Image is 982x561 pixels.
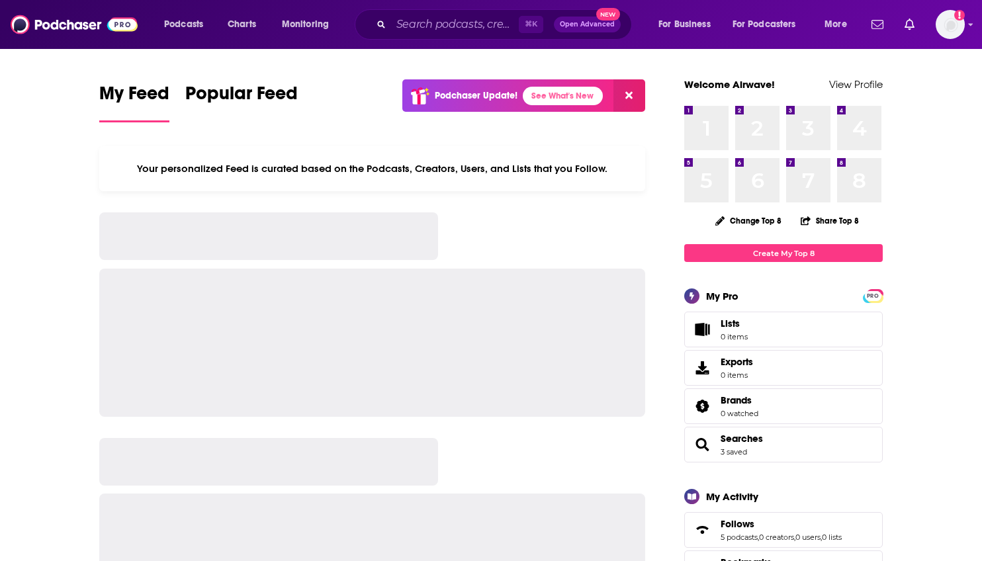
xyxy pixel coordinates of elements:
button: open menu [815,14,864,35]
span: , [794,533,795,542]
input: Search podcasts, credits, & more... [391,14,519,35]
p: Podchaser Update! [435,90,517,101]
a: Charts [219,14,264,35]
button: Show profile menu [936,10,965,39]
a: 5 podcasts [721,533,758,542]
a: Create My Top 8 [684,244,883,262]
a: Exports [684,350,883,386]
div: My Pro [706,290,738,302]
span: Exports [721,356,753,368]
a: Brands [721,394,758,406]
a: Popular Feed [185,82,298,122]
div: Your personalized Feed is curated based on the Podcasts, Creators, Users, and Lists that you Follow. [99,146,645,191]
span: Logged in as AirwaveMedia [936,10,965,39]
span: Exports [689,359,715,377]
a: Show notifications dropdown [899,13,920,36]
button: open menu [649,14,727,35]
a: View Profile [829,78,883,91]
span: Lists [689,320,715,339]
a: 0 creators [759,533,794,542]
img: User Profile [936,10,965,39]
span: For Podcasters [733,15,796,34]
a: 0 watched [721,409,758,418]
a: 3 saved [721,447,747,456]
button: open menu [273,14,346,35]
a: See What's New [523,87,603,105]
a: My Feed [99,82,169,122]
span: Follows [721,518,754,530]
span: Popular Feed [185,82,298,112]
span: Follows [684,512,883,548]
button: Share Top 8 [800,208,860,234]
a: Searches [689,435,715,454]
button: Open AdvancedNew [554,17,621,32]
svg: Add a profile image [954,10,965,21]
a: Brands [689,397,715,415]
span: For Business [658,15,711,34]
a: Follows [689,521,715,539]
span: Charts [228,15,256,34]
a: Show notifications dropdown [866,13,889,36]
span: More [825,15,847,34]
a: Welcome Airwave! [684,78,775,91]
span: Lists [721,318,748,329]
a: 0 users [795,533,821,542]
a: Searches [721,433,763,445]
span: Brands [721,394,752,406]
button: open menu [155,14,220,35]
span: Brands [684,388,883,424]
span: Monitoring [282,15,329,34]
div: Search podcasts, credits, & more... [367,9,645,40]
span: , [821,533,822,542]
span: PRO [865,291,881,301]
a: 0 lists [822,533,842,542]
button: Change Top 8 [707,212,789,229]
div: My Activity [706,490,758,503]
span: , [758,533,759,542]
img: Podchaser - Follow, Share and Rate Podcasts [11,12,138,37]
span: Open Advanced [560,21,615,28]
span: 0 items [721,332,748,341]
span: Podcasts [164,15,203,34]
a: Lists [684,312,883,347]
a: Follows [721,518,842,530]
a: PRO [865,290,881,300]
span: ⌘ K [519,16,543,33]
span: Searches [684,427,883,462]
span: My Feed [99,82,169,112]
span: New [596,8,620,21]
span: Lists [721,318,740,329]
button: open menu [724,14,815,35]
span: 0 items [721,370,753,380]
